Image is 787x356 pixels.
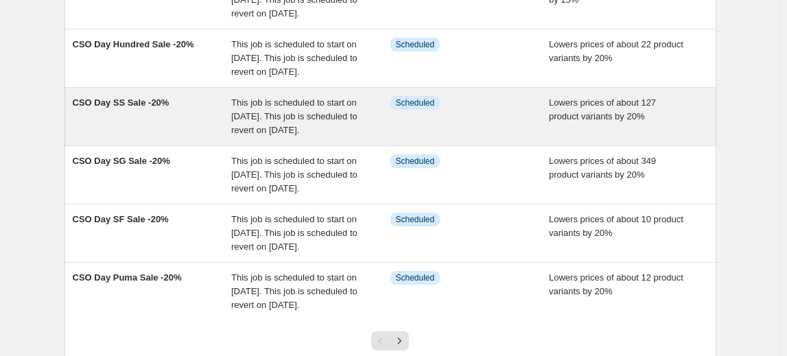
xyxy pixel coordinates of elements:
span: Lowers prices of about 22 product variants by 20% [549,39,683,63]
span: Lowers prices of about 10 product variants by 20% [549,214,683,238]
span: Lowers prices of about 127 product variants by 20% [549,97,656,121]
span: This job is scheduled to start on [DATE]. This job is scheduled to revert on [DATE]. [231,272,357,310]
button: Next [390,331,409,351]
span: CSO Day SF Sale -20% [73,214,169,224]
span: CSO Day Hundred Sale -20% [73,39,194,49]
span: Scheduled [396,214,435,225]
span: CSO Day SS Sale -20% [73,97,169,108]
span: Lowers prices of about 349 product variants by 20% [549,156,656,180]
span: This job is scheduled to start on [DATE]. This job is scheduled to revert on [DATE]. [231,39,357,77]
span: This job is scheduled to start on [DATE]. This job is scheduled to revert on [DATE]. [231,214,357,252]
span: Scheduled [396,97,435,108]
span: Scheduled [396,156,435,167]
nav: Pagination [371,331,409,351]
span: CSO Day SG Sale -20% [73,156,170,166]
span: This job is scheduled to start on [DATE]. This job is scheduled to revert on [DATE]. [231,97,357,135]
span: Lowers prices of about 12 product variants by 20% [549,272,683,296]
span: Scheduled [396,39,435,50]
span: This job is scheduled to start on [DATE]. This job is scheduled to revert on [DATE]. [231,156,357,193]
span: Scheduled [396,272,435,283]
span: CSO Day Puma Sale -20% [73,272,182,283]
